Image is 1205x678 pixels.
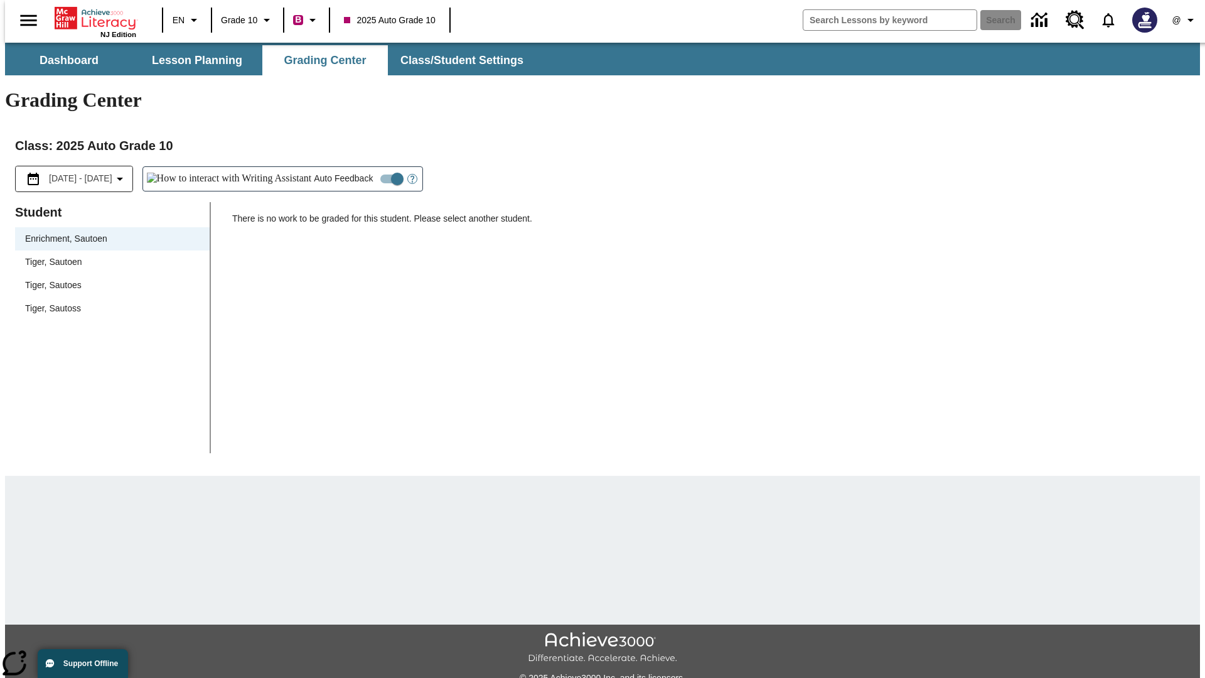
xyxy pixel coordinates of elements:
[10,2,47,39] button: Open side menu
[1058,3,1092,37] a: Resource Center, Will open in new tab
[15,136,1190,156] h2: Class : 2025 Auto Grade 10
[262,45,388,75] button: Grading Center
[803,10,977,30] input: search field
[314,172,373,185] span: Auto Feedback
[38,649,128,678] button: Support Offline
[1132,8,1157,33] img: Avatar
[216,9,279,31] button: Grade: Grade 10, Select a grade
[167,9,207,31] button: Language: EN, Select a language
[1125,4,1165,36] button: Select a new avatar
[1092,4,1125,36] a: Notifications
[528,632,677,664] img: Achieve3000 Differentiate Accelerate Achieve
[112,171,127,186] svg: Collapse Date Range Filter
[55,6,136,31] a: Home
[55,4,136,38] div: Home
[1165,9,1205,31] button: Profile/Settings
[232,212,1190,235] p: There is no work to be graded for this student. Please select another student.
[63,659,118,668] span: Support Offline
[221,14,257,27] span: Grade 10
[6,45,132,75] button: Dashboard
[21,171,127,186] button: Select the date range menu item
[288,9,325,31] button: Boost Class color is violet red. Change class color
[49,172,112,185] span: [DATE] - [DATE]
[25,279,200,292] span: Tiger, Sautoes
[15,274,210,297] div: Tiger, Sautoes
[5,43,1200,75] div: SubNavbar
[295,12,301,28] span: B
[15,202,210,222] p: Student
[1024,3,1058,38] a: Data Center
[402,167,422,191] button: Open Help for Writing Assistant
[390,45,533,75] button: Class/Student Settings
[100,31,136,38] span: NJ Edition
[15,297,210,320] div: Tiger, Sautoss
[5,89,1200,112] h1: Grading Center
[1172,14,1181,27] span: @
[147,173,312,185] img: How to interact with Writing Assistant
[344,14,435,27] span: 2025 Auto Grade 10
[25,256,200,269] span: Tiger, Sautoen
[15,250,210,274] div: Tiger, Sautoen
[173,14,185,27] span: EN
[15,227,210,250] div: Enrichment, Sautoen
[5,45,535,75] div: SubNavbar
[134,45,260,75] button: Lesson Planning
[25,232,200,245] span: Enrichment, Sautoen
[25,302,200,315] span: Tiger, Sautoss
